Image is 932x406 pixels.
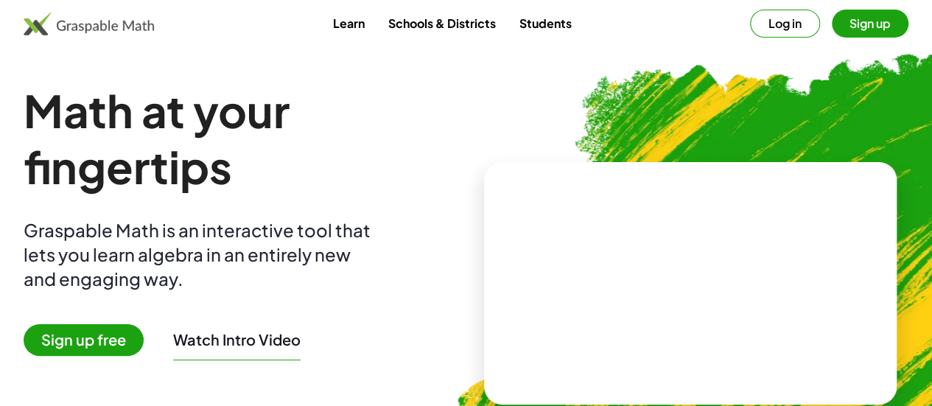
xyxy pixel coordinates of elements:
[832,10,908,38] button: Sign up
[24,324,144,356] span: Sign up free
[376,10,507,37] a: Schools & Districts
[24,218,377,291] div: Graspable Math is an interactive tool that lets you learn algebra in an entirely new and engaging...
[750,10,820,38] button: Log in
[507,10,583,37] a: Students
[320,10,376,37] a: Learn
[173,330,301,349] button: Watch Intro Video
[580,228,801,338] video: What is this? This is dynamic math notation. Dynamic math notation plays a central role in how Gr...
[24,83,460,195] h1: Math at your fingertips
